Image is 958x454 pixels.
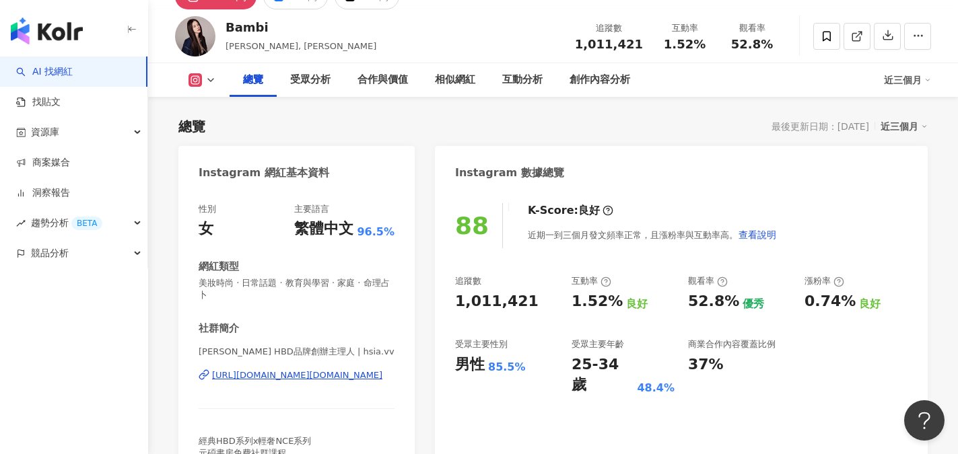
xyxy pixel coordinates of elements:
a: [URL][DOMAIN_NAME][DOMAIN_NAME] [199,369,395,381]
div: 性別 [199,203,216,215]
span: rise [16,219,26,228]
div: [URL][DOMAIN_NAME][DOMAIN_NAME] [212,369,382,381]
div: 受眾主要年齡 [572,338,624,350]
div: 創作內容分析 [570,72,630,88]
div: 良好 [859,297,881,311]
div: 受眾分析 [290,72,331,88]
div: Instagram 網紅基本資料 [199,165,329,180]
span: 美妝時尚 · 日常話題 · 教育與學習 · 家庭 · 命理占卜 [199,277,395,301]
div: 優秀 [743,297,764,311]
span: 96.5% [357,225,395,239]
a: searchAI 找網紅 [16,65,73,79]
div: 0.74% [805,291,856,312]
div: 良好 [626,297,648,311]
span: 資源庫 [31,117,59,147]
div: 觀看率 [726,22,778,35]
div: 近三個月 [881,118,928,135]
div: 合作與價值 [357,72,408,88]
div: 男性 [455,354,485,375]
div: 85.5% [488,360,526,375]
div: 88 [455,212,489,239]
div: 女 [199,219,213,239]
div: 網紅類型 [199,260,239,274]
span: 趨勢分析 [31,208,102,238]
span: 52.8% [731,38,773,51]
div: 互動率 [572,275,611,287]
img: KOL Avatar [175,16,215,56]
a: 找貼文 [16,96,61,109]
div: Bambi [226,19,376,36]
div: 相似網紅 [435,72,475,88]
div: 最後更新日期：[DATE] [772,121,869,132]
div: 追蹤數 [575,22,643,35]
div: Instagram 數據總覽 [455,165,564,180]
div: 近三個月 [884,69,931,91]
div: 繁體中文 [294,219,353,239]
div: 25-34 歲 [572,354,634,396]
div: 總覽 [243,72,263,88]
div: 觀看率 [688,275,728,287]
div: 互動分析 [502,72,543,88]
div: 總覽 [178,117,205,136]
a: 商案媒合 [16,156,70,169]
div: 48.4% [637,381,675,395]
span: 1,011,421 [575,37,643,51]
div: 商業合作內容覆蓋比例 [688,338,776,350]
span: 競品分析 [31,238,69,268]
div: 1.52% [572,291,623,312]
span: [PERSON_NAME], [PERSON_NAME] [226,41,376,51]
div: 漲粉率 [805,275,844,287]
div: 追蹤數 [455,275,481,287]
button: 查看說明 [738,221,777,248]
div: 受眾主要性別 [455,338,508,350]
div: 1,011,421 [455,291,539,312]
img: logo [11,17,83,44]
span: 1.52% [664,38,706,51]
span: [PERSON_NAME] HBD品牌創辦主理人 | hsia.vv [199,346,395,358]
div: 社群簡介 [199,321,239,336]
div: 互動率 [659,22,710,35]
div: K-Score : [528,203,613,218]
div: 良好 [578,203,600,218]
iframe: Help Scout Beacon - Open [904,400,945,441]
a: 洞察報告 [16,186,70,200]
div: BETA [71,217,102,230]
div: 近期一到三個月發文頻率正常，且漲粉率與互動率高。 [528,221,777,248]
div: 主要語言 [294,203,329,215]
div: 52.8% [688,291,739,312]
div: 37% [688,354,724,375]
span: 查看說明 [739,229,776,240]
